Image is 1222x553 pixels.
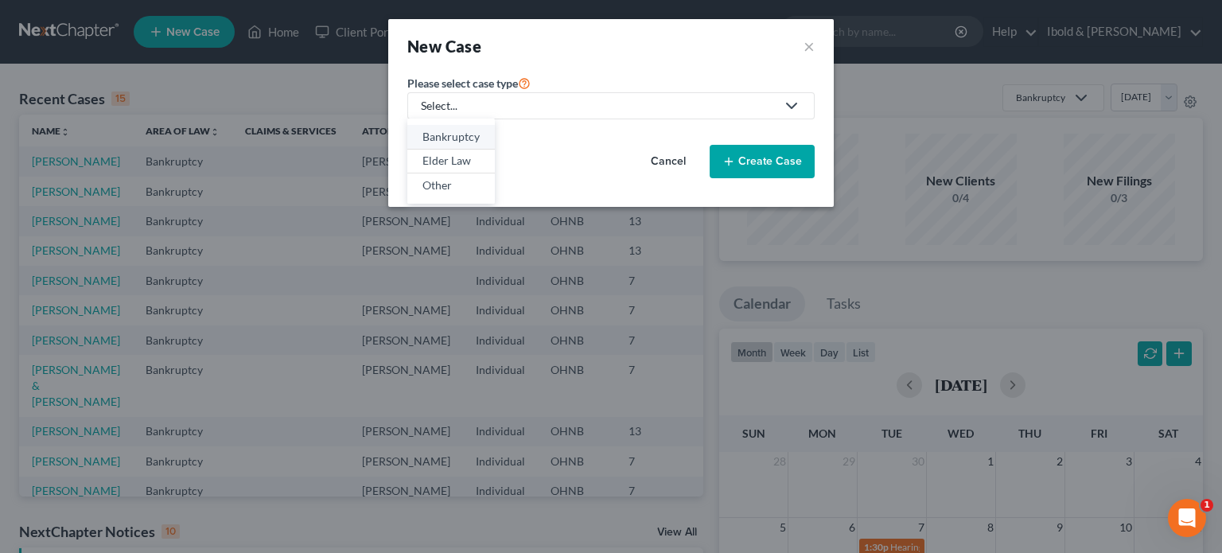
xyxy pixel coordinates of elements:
[407,173,495,197] a: Other
[422,177,480,193] div: Other
[421,98,776,114] div: Select...
[407,150,495,174] a: Elder Law
[407,125,495,150] a: Bankruptcy
[804,35,815,57] button: ×
[1201,499,1213,512] span: 1
[407,37,481,56] strong: New Case
[422,129,480,145] div: Bankruptcy
[710,145,815,178] button: Create Case
[1168,499,1206,537] iframe: Intercom live chat
[422,153,480,169] div: Elder Law
[407,76,518,90] span: Please select case type
[633,146,703,177] button: Cancel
